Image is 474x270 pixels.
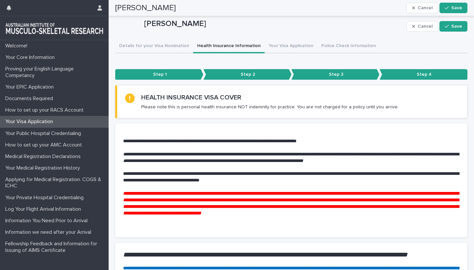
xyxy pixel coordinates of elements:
[5,21,103,35] img: 1xcjEmqDTcmQhduivVBy
[407,21,438,32] button: Cancel
[3,206,86,212] p: Log Your Flight Arrival Information
[141,94,241,101] h2: HEALTH INSURANCE VISA COVER
[3,54,60,61] p: Your Core Information
[3,195,89,201] p: Your Private Hospital Credentialing
[265,40,317,53] button: Your Visa Application
[418,24,433,29] span: Cancel
[3,43,33,49] p: Welcome!
[3,176,109,189] p: Applying for Medical Registration. COGS & ICHC
[439,3,467,13] button: Save
[439,21,467,32] button: Save
[451,6,462,10] span: Save
[3,241,109,253] p: Fellowship Feedback and Information for Issuing of AIMS Certificate
[3,142,87,148] p: How to set up your AMC Account
[3,130,86,137] p: Your Public Hospital Credentialing
[115,40,193,53] button: Details for your Visa Nomination
[3,84,59,90] p: Your EPIC Application
[3,165,85,171] p: Your Medical Registration History
[3,229,96,235] p: Information we need after your Arrival
[203,69,292,80] p: Step 2
[3,119,58,125] p: Your Visa Application
[3,218,93,224] p: Information You Need Prior to Arrival
[380,69,468,80] p: Step 4
[407,3,438,13] button: Cancel
[141,104,399,110] p: Please note this is personal health insurance NOT indemnity for practice. You are not charged for...
[144,19,404,29] p: [PERSON_NAME]
[115,69,203,80] p: Step 1
[3,95,58,102] p: Documents Required
[3,66,109,78] p: Proving your English Language Competancy
[193,40,265,53] button: Health Insurance Information
[291,69,380,80] p: Step 3
[317,40,380,53] button: Police Check Information
[115,3,176,13] h2: [PERSON_NAME]
[3,107,89,113] p: How to set up your RACS Account
[418,6,433,10] span: Cancel
[451,24,462,29] span: Save
[3,153,86,160] p: Medical Registration Declarations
